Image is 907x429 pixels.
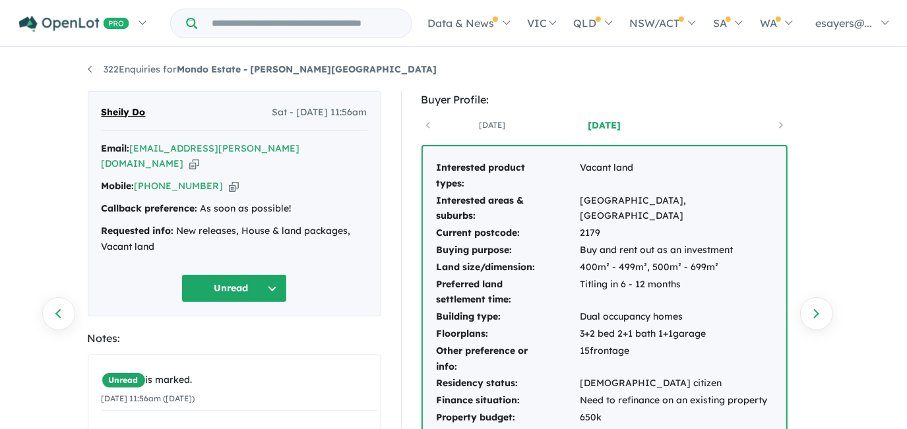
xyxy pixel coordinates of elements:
strong: Email: [102,142,130,154]
div: Notes: [88,329,381,347]
a: [DATE] [436,119,548,132]
td: 650k [580,409,773,426]
span: esayers@... [815,16,872,30]
td: Building type: [436,308,580,326]
div: Buyer Profile: [422,91,788,109]
strong: Mondo Estate - [PERSON_NAME][GEOGRAPHIC_DATA] [177,63,437,75]
a: [DATE] [548,119,660,132]
input: Try estate name, suburb, builder or developer [200,9,409,38]
a: [PHONE_NUMBER] [135,180,224,192]
td: Interested areas & suburbs: [436,192,580,225]
td: Vacant land [580,159,773,192]
td: Titling in 6 - 12 months [580,276,773,309]
strong: Callback preference: [102,202,198,214]
td: [DEMOGRAPHIC_DATA] citizen [580,375,773,392]
td: Need to refinance on an existing property [580,392,773,409]
button: Unread [181,274,287,302]
td: Current postcode: [436,225,580,242]
td: Finance situation: [436,392,580,409]
span: Unread [102,372,146,388]
span: Sheily Do [102,105,146,121]
td: Residency status: [436,375,580,392]
td: 15frontage [580,343,773,376]
td: Land size/dimension: [436,259,580,276]
td: Floorplans: [436,326,580,343]
div: New releases, House & land packages, Vacant land [102,223,367,255]
nav: breadcrumb [88,62,820,78]
td: 400m² - 499m², 500m² - 699m² [580,259,773,276]
td: [GEOGRAPHIC_DATA], [GEOGRAPHIC_DATA] [580,192,773,225]
strong: Requested info: [102,225,174,237]
strong: Mobile: [102,180,135,192]
img: Openlot PRO Logo White [19,16,129,32]
td: Other preference or info: [436,343,580,376]
td: Preferred land settlement time: [436,276,580,309]
td: 2179 [580,225,773,242]
small: [DATE] 11:56am ([DATE]) [102,393,195,403]
td: Property budget: [436,409,580,426]
td: Interested product types: [436,159,580,192]
td: Buying purpose: [436,242,580,259]
a: 322Enquiries forMondo Estate - [PERSON_NAME][GEOGRAPHIC_DATA] [88,63,437,75]
td: Buy and rent out as an investment [580,242,773,259]
button: Copy [189,157,199,171]
td: Dual occupancy homes [580,308,773,326]
span: Sat - [DATE] 11:56am [272,105,367,121]
button: Copy [229,179,239,193]
a: [EMAIL_ADDRESS][PERSON_NAME][DOMAIN_NAME] [102,142,300,170]
div: is marked. [102,372,377,388]
td: 3+2 bed 2+1 bath 1+1garage [580,326,773,343]
div: As soon as possible! [102,201,367,217]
